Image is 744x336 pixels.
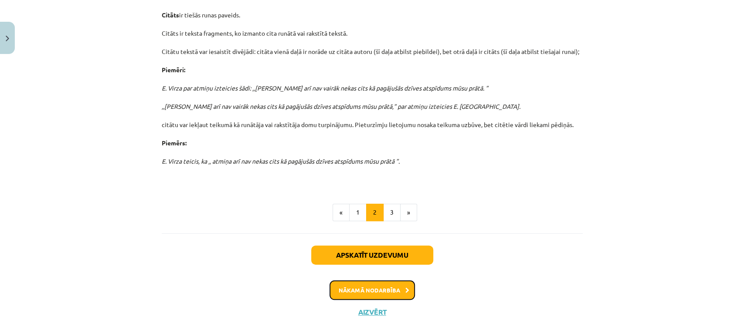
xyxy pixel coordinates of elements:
button: 1 [349,204,367,221]
nav: Page navigation example [162,204,583,221]
strong: Piemēri: [162,66,185,74]
em: E. Virza teicis, ka ,, atmiņa arī nav nekas cits kā pagājušās dzīves atspīdums mūsu prātā ”. [162,157,400,165]
button: 3 [383,204,401,221]
p: ir tiešās runas paveids. Citāts ir teksta fragments, ko izmanto cita runātā vai rakstītā tekstā. ... [162,1,583,184]
em: E. Virza par atmiņu izteicies šādi: ,,[PERSON_NAME] arī nav vairāk nekas cits kā pagājušās dzīves... [162,84,520,110]
img: icon-close-lesson-0947bae3869378f0d4975bcd49f059093ad1ed9edebbc8119c70593378902aed.svg [6,36,9,41]
button: « [333,204,350,221]
button: Nākamā nodarbība [330,280,415,300]
button: Apskatīt uzdevumu [311,245,433,265]
button: 2 [366,204,384,221]
button: Aizvērt [356,308,389,316]
button: » [400,204,417,221]
strong: Piemērs: [162,139,187,147]
strong: Citāts [162,11,179,19]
